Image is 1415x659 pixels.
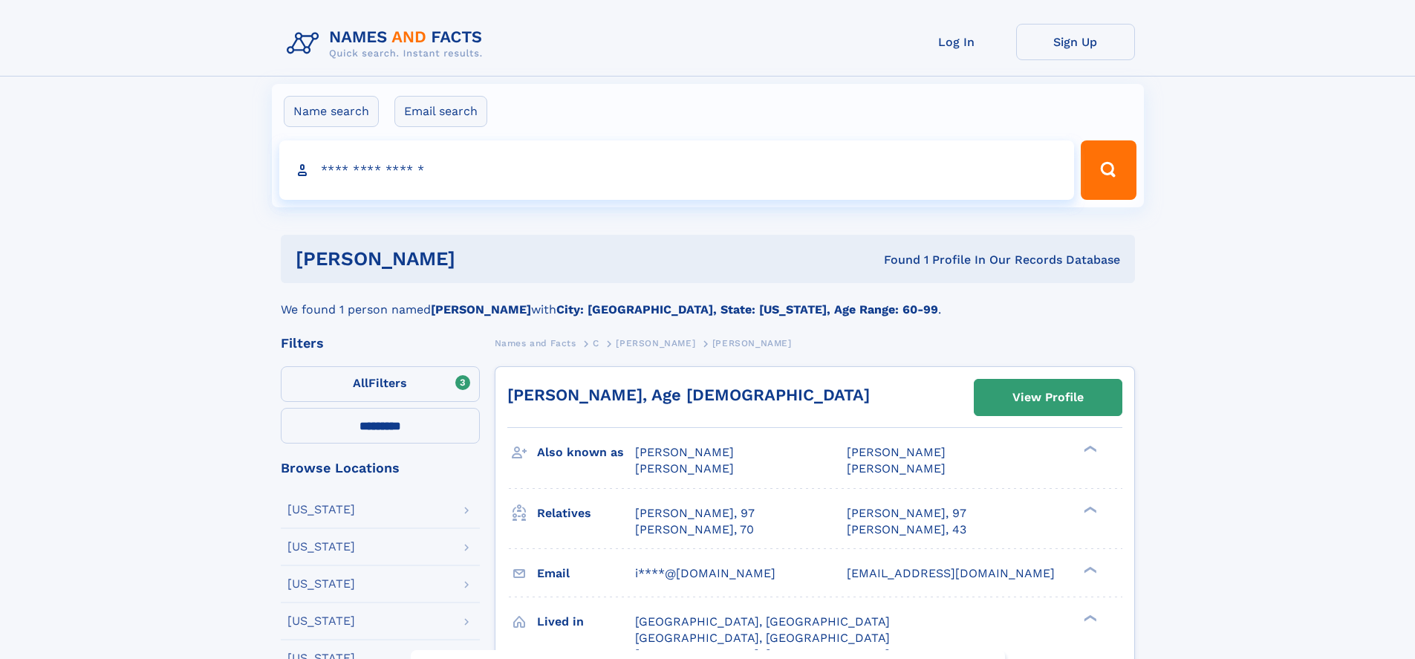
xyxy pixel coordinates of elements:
[281,337,480,350] div: Filters
[281,461,480,475] div: Browse Locations
[616,334,695,352] a: [PERSON_NAME]
[281,283,1135,319] div: We found 1 person named with .
[593,338,599,348] span: C
[556,302,938,316] b: City: [GEOGRAPHIC_DATA], State: [US_STATE], Age Range: 60-99
[287,504,355,516] div: [US_STATE]
[287,578,355,590] div: [US_STATE]
[287,615,355,627] div: [US_STATE]
[897,24,1016,60] a: Log In
[847,445,946,459] span: [PERSON_NAME]
[537,561,635,586] h3: Email
[616,338,695,348] span: [PERSON_NAME]
[281,24,495,64] img: Logo Names and Facts
[1012,380,1084,415] div: View Profile
[635,614,890,629] span: [GEOGRAPHIC_DATA], [GEOGRAPHIC_DATA]
[635,631,890,645] span: [GEOGRAPHIC_DATA], [GEOGRAPHIC_DATA]
[537,609,635,634] h3: Lived in
[847,566,1055,580] span: [EMAIL_ADDRESS][DOMAIN_NAME]
[1080,613,1098,623] div: ❯
[537,501,635,526] h3: Relatives
[495,334,576,352] a: Names and Facts
[281,366,480,402] label: Filters
[669,252,1120,268] div: Found 1 Profile In Our Records Database
[394,96,487,127] label: Email search
[296,250,670,268] h1: [PERSON_NAME]
[1080,444,1098,454] div: ❯
[1081,140,1136,200] button: Search Button
[279,140,1075,200] input: search input
[1016,24,1135,60] a: Sign Up
[1080,565,1098,574] div: ❯
[537,440,635,465] h3: Also known as
[635,445,734,459] span: [PERSON_NAME]
[635,505,755,522] a: [PERSON_NAME], 97
[353,376,368,390] span: All
[593,334,599,352] a: C
[287,541,355,553] div: [US_STATE]
[431,302,531,316] b: [PERSON_NAME]
[1080,504,1098,514] div: ❯
[507,386,870,404] a: [PERSON_NAME], Age [DEMOGRAPHIC_DATA]
[975,380,1122,415] a: View Profile
[847,522,966,538] a: [PERSON_NAME], 43
[635,461,734,475] span: [PERSON_NAME]
[712,338,792,348] span: [PERSON_NAME]
[847,461,946,475] span: [PERSON_NAME]
[635,522,754,538] a: [PERSON_NAME], 70
[284,96,379,127] label: Name search
[847,505,966,522] a: [PERSON_NAME], 97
